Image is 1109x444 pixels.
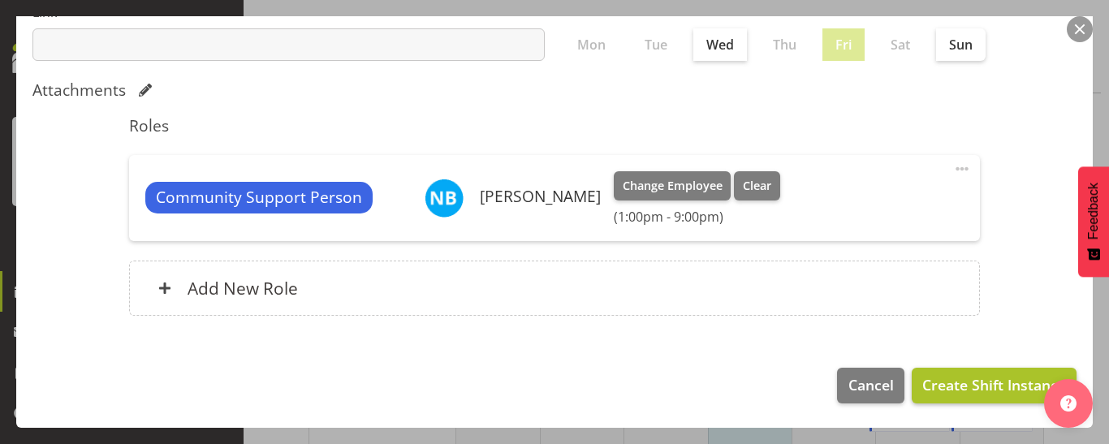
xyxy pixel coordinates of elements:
img: help-xxl-2.png [1060,395,1077,412]
h6: [PERSON_NAME] [480,188,601,205]
button: Create Shift Instance [912,368,1077,403]
button: Clear [734,171,780,200]
button: Feedback - Show survey [1078,166,1109,277]
span: Cancel [848,374,894,395]
label: Wed [693,28,747,61]
label: Fri [822,28,865,61]
span: Clear [743,177,771,195]
h5: Roles [129,116,980,136]
h5: Attachments [32,80,126,100]
label: Tue [632,28,680,61]
label: Sun [936,28,986,61]
button: Change Employee [614,171,731,200]
h6: Add New Role [188,278,298,299]
label: Mon [564,28,619,61]
button: Cancel [837,368,904,403]
span: Change Employee [623,177,723,195]
span: Community Support Person [156,186,362,209]
span: Create Shift Instance [922,374,1066,395]
h6: (1:00pm - 9:00pm) [614,209,780,225]
label: Sat [878,28,923,61]
label: Thu [760,28,809,61]
img: nena-barwell11370.jpg [425,179,464,218]
span: Feedback [1086,183,1101,239]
